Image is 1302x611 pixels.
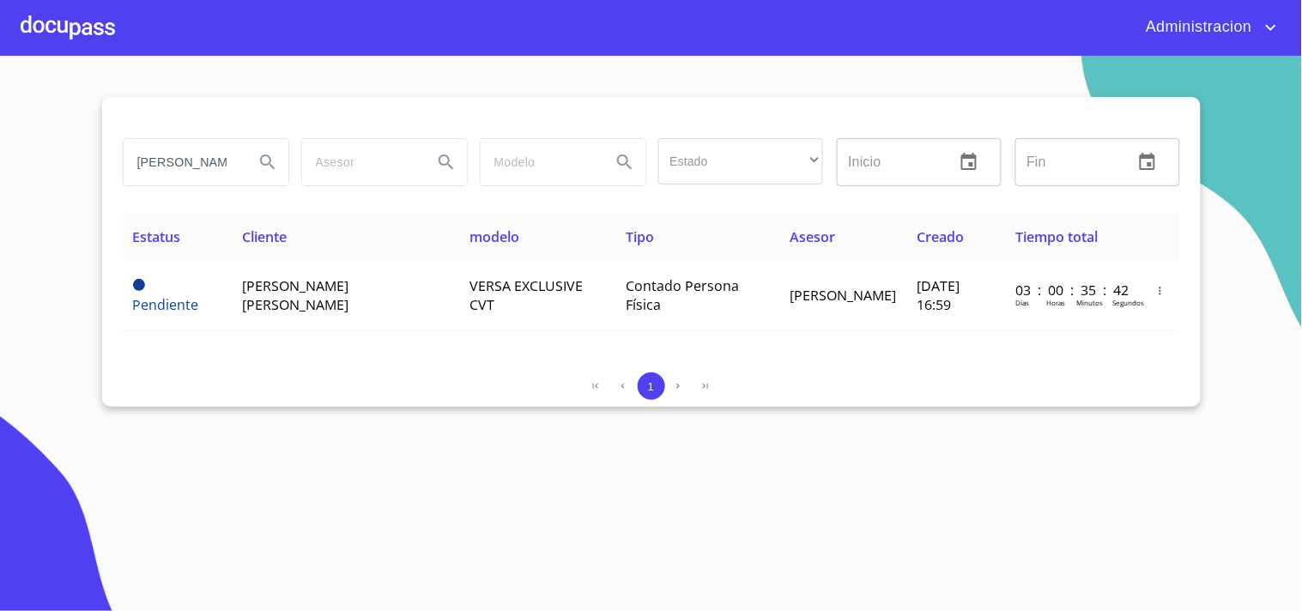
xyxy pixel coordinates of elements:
[302,139,419,185] input: search
[790,286,897,305] span: [PERSON_NAME]
[626,276,739,314] span: Contado Persona Física
[1015,281,1131,299] p: 03 : 00 : 35 : 42
[638,372,665,400] button: 1
[626,227,654,246] span: Tipo
[481,139,597,185] input: search
[242,227,287,246] span: Cliente
[1112,298,1144,307] p: Segundos
[1046,298,1065,307] p: Horas
[469,227,519,246] span: modelo
[658,138,823,185] div: ​
[247,142,288,183] button: Search
[1133,14,1281,41] button: account of current user
[917,227,965,246] span: Creado
[133,279,145,291] span: Pendiente
[917,276,960,314] span: [DATE] 16:59
[1076,298,1103,307] p: Minutos
[469,276,583,314] span: VERSA EXCLUSIVE CVT
[790,227,836,246] span: Asesor
[426,142,467,183] button: Search
[133,227,181,246] span: Estatus
[124,139,240,185] input: search
[1015,227,1098,246] span: Tiempo total
[604,142,645,183] button: Search
[648,380,654,393] span: 1
[242,276,348,314] span: [PERSON_NAME] [PERSON_NAME]
[1133,14,1261,41] span: Administracion
[133,295,199,314] span: Pendiente
[1015,298,1029,307] p: Dias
